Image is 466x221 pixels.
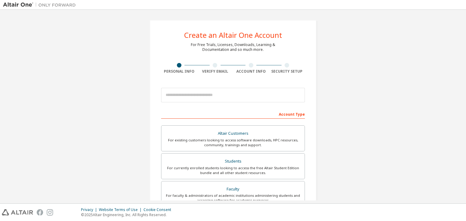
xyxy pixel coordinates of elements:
div: Students [165,157,301,166]
div: Website Terms of Use [99,207,144,212]
p: © 2025 Altair Engineering, Inc. All Rights Reserved. [81,212,175,217]
div: Faculty [165,185,301,193]
div: For faculty & administrators of academic institutions administering students and accessing softwa... [165,193,301,203]
div: Create an Altair One Account [184,31,282,39]
div: Personal Info [161,69,197,74]
div: Cookie Consent [144,207,175,212]
div: Account Type [161,109,305,119]
div: Account Info [233,69,269,74]
div: Altair Customers [165,129,301,138]
img: Altair One [3,2,79,8]
img: instagram.svg [47,209,53,216]
div: For Free Trials, Licenses, Downloads, Learning & Documentation and so much more. [191,42,275,52]
div: Security Setup [269,69,305,74]
div: For currently enrolled students looking to access the free Altair Student Edition bundle and all ... [165,166,301,175]
div: Privacy [81,207,99,212]
div: Verify Email [197,69,233,74]
img: altair_logo.svg [2,209,33,216]
div: For existing customers looking to access software downloads, HPC resources, community, trainings ... [165,138,301,147]
img: facebook.svg [37,209,43,216]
